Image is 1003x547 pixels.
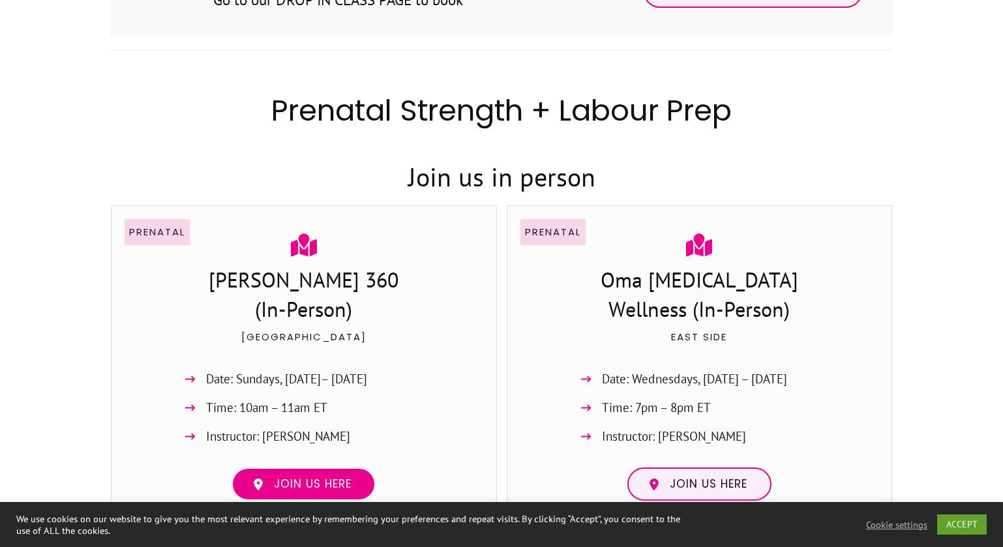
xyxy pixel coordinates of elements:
p: Prenatal [525,224,581,241]
div: We use cookies on our website to give you the most relevant experience by remembering your prefer... [16,513,696,537]
span: Date: Wednesdays, [DATE] – [DATE] [602,368,787,390]
span: Instructor: [PERSON_NAME] [206,426,350,447]
span: Join us here [670,477,747,492]
span: Time: 10am – 11am ET [206,397,327,419]
h3: Oma [MEDICAL_DATA] Wellness (In-Person) [569,265,829,327]
a: Join us here [232,467,376,501]
a: ACCEPT [937,514,987,535]
h3: Join us in person [112,149,891,205]
h3: [PERSON_NAME] 360 (In-Person) [125,265,483,327]
p: East Side [521,329,878,361]
span: Date: Sundays, [DATE]– [DATE] [206,368,367,390]
p: [GEOGRAPHIC_DATA] [125,329,483,361]
a: Join us here [627,467,771,501]
span: Join us here [274,477,352,492]
span: Instructor: [PERSON_NAME] [602,426,746,447]
span: Time: 7pm – 8pm ET [602,397,711,419]
p: Prenatal [129,224,185,241]
h2: Prenatal Strength + Labour Prep [111,90,892,147]
a: Cookie settings [866,519,927,531]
